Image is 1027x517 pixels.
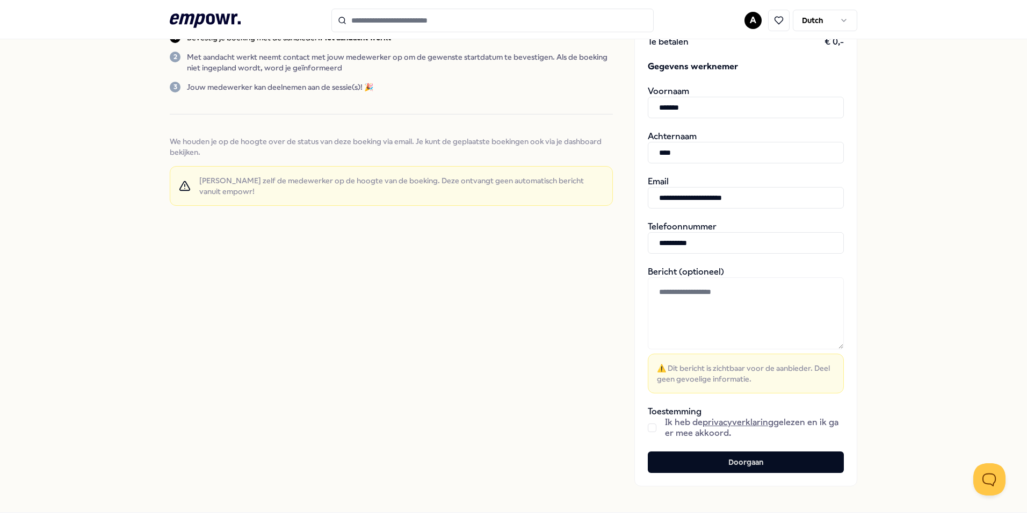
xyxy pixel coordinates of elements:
button: Doorgaan [648,451,844,473]
div: Toestemming [648,406,844,439]
div: 1 [170,32,180,43]
div: Achternaam [648,131,844,163]
div: Voornaam [648,86,844,118]
p: Met aandacht werkt neemt contact met jouw medewerker op om de gewenste startdatum te bevestigen. ... [187,52,613,73]
div: Telefoonnummer [648,221,844,254]
button: A [744,12,762,29]
div: 2 [170,52,180,62]
div: 3 [170,82,180,92]
p: Jouw medewerker kan deelnemen aan de sessie(s)! 🎉 [187,82,373,92]
span: Ik heb de gelezen en ik ga er mee akkoord. [665,417,844,439]
div: Bericht (optioneel) [648,267,844,393]
span: ⚠️ Dit bericht is zichtbaar voor de aanbieder. Deel geen gevoelige informatie. [657,363,835,384]
span: € 0,- [825,37,844,47]
span: We houden je op de hoogte over de status van deze boeking via email. Je kunt de geplaatste boekin... [170,136,613,157]
div: Email [648,176,844,209]
input: Search for products, categories or subcategories [331,9,654,32]
span: [PERSON_NAME] zelf de medewerker op de hoogte van de boeking. Deze ontvangt geen automatisch beri... [199,175,604,197]
span: Gegevens werknemer [648,60,844,73]
span: Te betalen [648,37,689,47]
iframe: Help Scout Beacon - Open [973,463,1006,496]
a: privacyverklaring [703,417,773,427]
